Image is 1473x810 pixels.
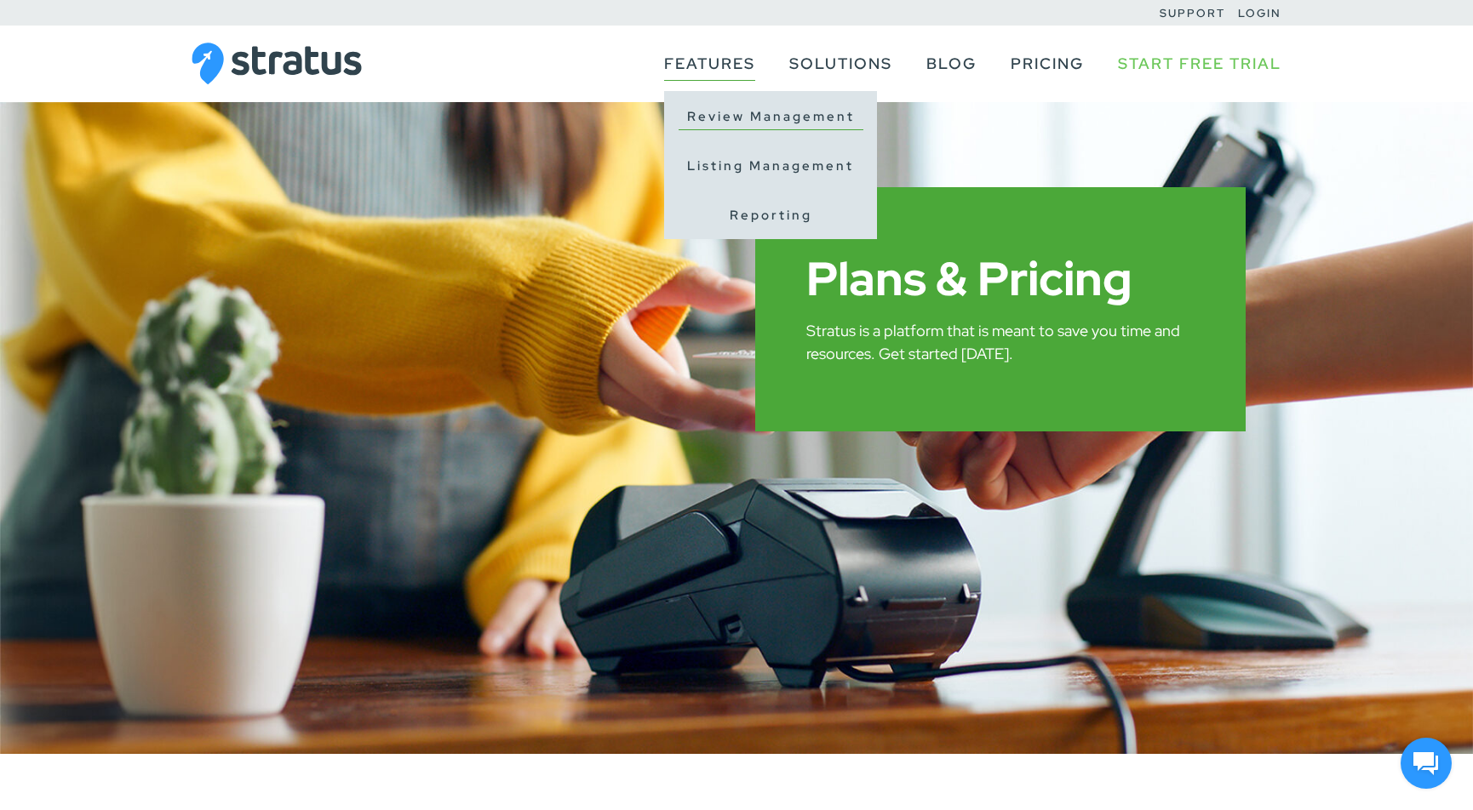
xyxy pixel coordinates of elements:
a: Start Free Trial [1118,48,1281,80]
nav: Primary [647,26,1281,102]
a: Solutions [789,48,892,80]
a: Support [1160,6,1225,20]
p: Stratus is a platform that is meant to save you time and resources. Get started [DATE]. [806,319,1195,365]
a: Review Management [679,104,863,130]
img: Stratus [192,43,362,85]
a: Blog [926,48,977,80]
a: Listing Management [679,153,863,179]
a: Reporting [721,202,821,228]
iframe: HelpCrunch [1396,733,1456,793]
a: Login [1238,6,1281,20]
a: Pricing [1011,48,1084,80]
a: Features [664,48,755,80]
h1: Plans & Pricing [806,255,1195,302]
